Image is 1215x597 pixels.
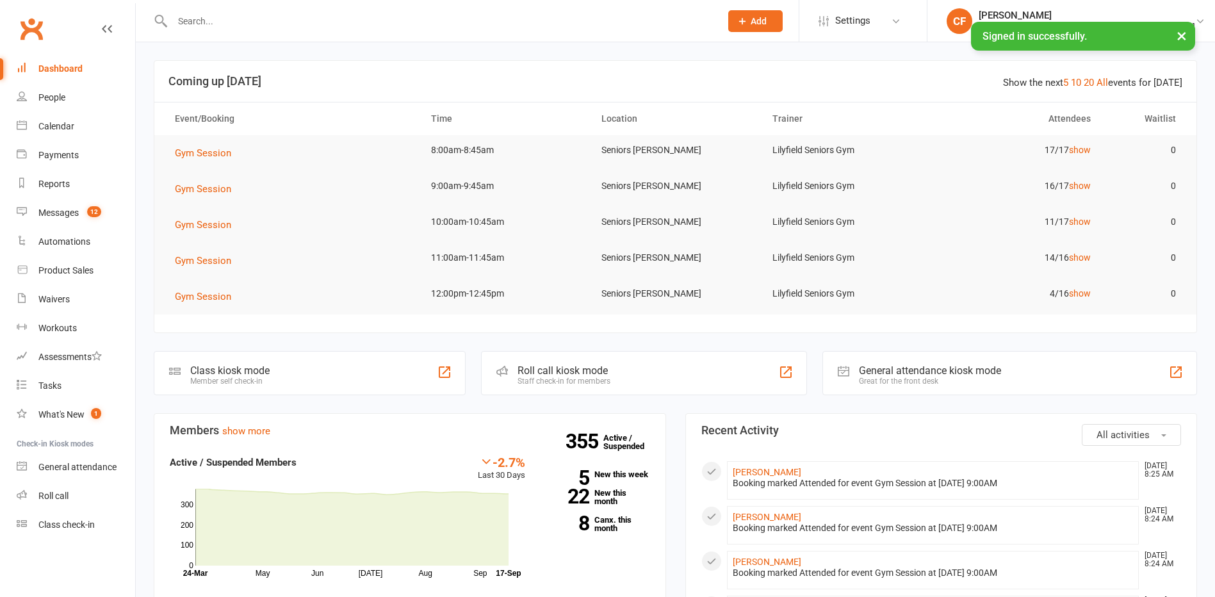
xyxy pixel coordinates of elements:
[1138,462,1180,478] time: [DATE] 8:25 AM
[1003,75,1182,90] div: Show the next events for [DATE]
[17,372,135,400] a: Tasks
[175,219,231,231] span: Gym Session
[544,489,650,505] a: 22New this month
[175,183,231,195] span: Gym Session
[603,424,660,460] a: 355Active / Suspended
[1170,22,1193,49] button: ×
[1069,252,1091,263] a: show
[1138,552,1180,568] time: [DATE] 8:24 AM
[751,16,767,26] span: Add
[518,377,610,386] div: Staff check-in for members
[17,400,135,429] a: What's New1
[931,207,1102,237] td: 11/17
[17,54,135,83] a: Dashboard
[1102,135,1187,165] td: 0
[1102,171,1187,201] td: 0
[17,453,135,482] a: General attendance kiosk mode
[17,256,135,285] a: Product Sales
[1071,77,1081,88] a: 10
[979,21,1195,33] div: Uniting Seniors [PERSON_NAME][GEOGRAPHIC_DATA]
[91,408,101,419] span: 1
[17,227,135,256] a: Automations
[1138,507,1180,523] time: [DATE] 8:24 AM
[420,243,590,273] td: 11:00am-11:45am
[478,455,525,482] div: Last 30 Days
[761,102,931,135] th: Trainer
[175,291,231,302] span: Gym Session
[17,314,135,343] a: Workouts
[38,323,77,333] div: Workouts
[518,364,610,377] div: Roll call kiosk mode
[1084,77,1094,88] a: 20
[733,467,801,477] a: [PERSON_NAME]
[38,462,117,472] div: General attendance
[17,112,135,141] a: Calendar
[1102,207,1187,237] td: 0
[17,482,135,511] a: Roll call
[590,279,760,309] td: Seniors [PERSON_NAME]
[590,102,760,135] th: Location
[17,83,135,112] a: People
[170,457,297,468] strong: Active / Suspended Members
[701,424,1182,437] h3: Recent Activity
[544,514,589,533] strong: 8
[38,150,79,160] div: Payments
[38,208,79,218] div: Messages
[931,279,1102,309] td: 4/16
[590,135,760,165] td: Seniors [PERSON_NAME]
[17,141,135,170] a: Payments
[1069,217,1091,227] a: show
[38,63,83,74] div: Dashboard
[1097,77,1108,88] a: All
[175,255,231,266] span: Gym Session
[478,455,525,469] div: -2.7%
[222,425,270,437] a: show more
[728,10,783,32] button: Add
[38,92,65,102] div: People
[420,102,590,135] th: Time
[590,207,760,237] td: Seniors [PERSON_NAME]
[190,364,270,377] div: Class kiosk mode
[544,516,650,532] a: 8Canx. this month
[835,6,870,35] span: Settings
[420,279,590,309] td: 12:00pm-12:45pm
[859,364,1001,377] div: General attendance kiosk mode
[979,10,1195,21] div: [PERSON_NAME]
[175,217,240,233] button: Gym Session
[38,519,95,530] div: Class check-in
[38,352,102,362] div: Assessments
[17,285,135,314] a: Waivers
[733,512,801,522] a: [PERSON_NAME]
[1102,279,1187,309] td: 0
[15,13,47,45] a: Clubworx
[761,135,931,165] td: Lilyfield Seniors Gym
[1063,77,1068,88] a: 5
[175,289,240,304] button: Gym Session
[733,523,1134,534] div: Booking marked Attended for event Gym Session at [DATE] 9:00AM
[1102,102,1187,135] th: Waitlist
[170,424,650,437] h3: Members
[190,377,270,386] div: Member self check-in
[163,102,420,135] th: Event/Booking
[761,171,931,201] td: Lilyfield Seniors Gym
[168,75,1182,88] h3: Coming up [DATE]
[175,147,231,159] span: Gym Session
[17,170,135,199] a: Reports
[175,145,240,161] button: Gym Session
[761,207,931,237] td: Lilyfield Seniors Gym
[983,30,1087,42] span: Signed in successfully.
[1097,429,1150,441] span: All activities
[544,470,650,478] a: 5New this week
[38,294,70,304] div: Waivers
[1069,181,1091,191] a: show
[38,265,94,275] div: Product Sales
[175,253,240,268] button: Gym Session
[566,432,603,451] strong: 355
[420,171,590,201] td: 9:00am-9:45am
[1069,288,1091,298] a: show
[175,181,240,197] button: Gym Session
[420,207,590,237] td: 10:00am-10:45am
[590,171,760,201] td: Seniors [PERSON_NAME]
[931,243,1102,273] td: 14/16
[168,12,712,30] input: Search...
